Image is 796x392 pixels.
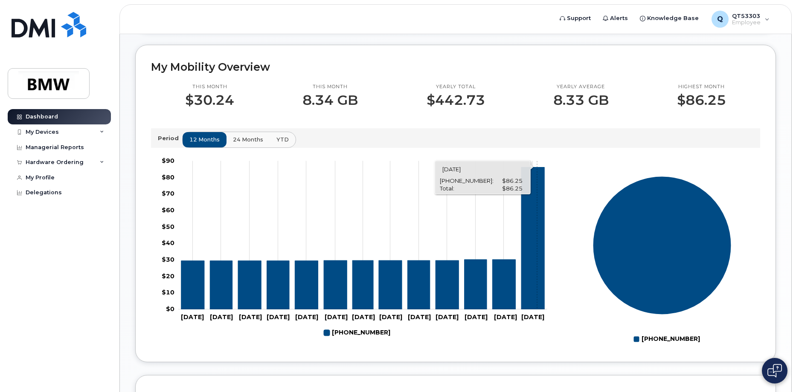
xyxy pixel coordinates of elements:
[610,14,628,23] span: Alerts
[706,11,776,28] div: QT53303
[162,272,174,280] tspan: $20
[427,84,485,90] p: Yearly total
[210,313,233,321] tspan: [DATE]
[162,288,174,296] tspan: $10
[162,206,174,214] tspan: $60
[465,313,488,321] tspan: [DATE]
[633,332,700,346] g: Legend
[593,176,732,314] g: Series
[295,313,318,321] tspan: [DATE]
[162,256,174,263] tspan: $30
[521,313,544,321] tspan: [DATE]
[151,61,760,73] h2: My Mobility Overview
[302,84,358,90] p: This month
[717,14,723,24] span: Q
[567,14,591,23] span: Support
[162,239,174,247] tspan: $40
[162,157,174,164] tspan: $90
[408,313,431,321] tspan: [DATE]
[162,157,547,340] g: Chart
[494,313,517,321] tspan: [DATE]
[162,222,174,230] tspan: $50
[732,19,761,26] span: Employee
[677,84,726,90] p: Highest month
[181,313,204,321] tspan: [DATE]
[158,134,182,142] p: Period
[276,135,289,144] span: YTD
[427,92,485,108] p: $442.73
[554,10,597,27] a: Support
[239,313,262,321] tspan: [DATE]
[162,190,174,197] tspan: $70
[553,92,609,108] p: 8.33 GB
[162,173,174,181] tspan: $80
[436,313,459,321] tspan: [DATE]
[352,313,375,321] tspan: [DATE]
[634,10,705,27] a: Knowledge Base
[767,364,782,378] img: Open chat
[379,313,402,321] tspan: [DATE]
[325,313,348,321] tspan: [DATE]
[166,305,174,313] tspan: $0
[181,167,544,309] g: 864-283-2716
[677,92,726,108] p: $86.25
[185,92,234,108] p: $30.24
[324,326,390,340] g: Legend
[647,14,699,23] span: Knowledge Base
[593,176,732,346] g: Chart
[185,84,234,90] p: This month
[233,135,263,144] span: 24 months
[302,92,358,108] p: 8.34 GB
[732,12,761,19] span: QT53303
[553,84,609,90] p: Yearly average
[597,10,634,27] a: Alerts
[267,313,290,321] tspan: [DATE]
[324,326,390,340] g: 864-283-2716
